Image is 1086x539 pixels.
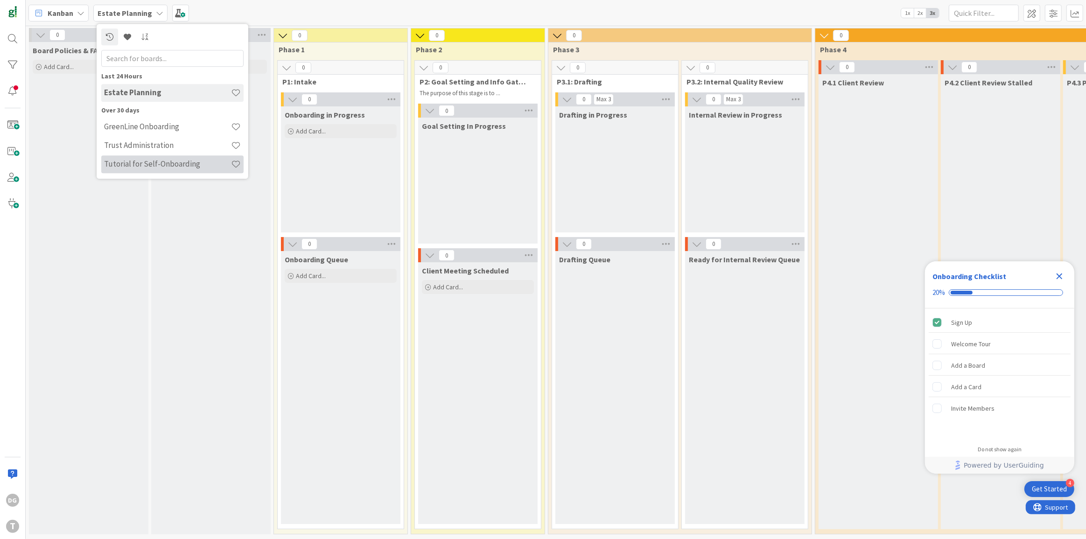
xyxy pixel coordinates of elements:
[951,338,991,350] div: Welcome Tour
[961,62,977,73] span: 0
[932,288,945,297] div: 20%
[104,88,231,97] h4: Estate Planning
[687,77,796,86] span: P3.2: Internal Quality Review
[689,255,800,264] span: Ready for Internal Review Queue
[433,283,463,291] span: Add Card...
[964,460,1044,471] span: Powered by UserGuiding
[6,6,19,19] img: Visit kanbanzone.com
[44,63,74,71] span: Add Card...
[1066,479,1074,487] div: 4
[706,238,722,250] span: 0
[925,457,1074,474] div: Footer
[576,94,592,105] span: 0
[951,381,981,392] div: Add a Card
[20,1,42,13] span: Support
[951,317,972,328] div: Sign Up
[929,398,1071,419] div: Invite Members is incomplete.
[929,334,1071,354] div: Welcome Tour is incomplete.
[1024,481,1074,497] div: Open Get Started checklist, remaining modules: 4
[301,238,317,250] span: 0
[98,8,152,18] b: Estate Planning
[1032,484,1067,494] div: Get Started
[282,77,392,86] span: P1: Intake
[49,29,65,41] span: 0
[422,121,506,131] span: Goal Setting In Progress
[48,7,73,19] span: Kanban
[557,77,666,86] span: P3.1: Drafting
[576,238,592,250] span: 0
[101,71,244,81] div: Last 24 Hours
[839,62,855,73] span: 0
[420,77,529,86] span: P2: Goal Setting and Info Gathering
[301,94,317,105] span: 0
[689,110,782,119] span: Internal Review in Progress
[433,62,448,73] span: 0
[833,30,849,41] span: 0
[279,45,396,54] span: Phase 1
[926,8,939,18] span: 3x
[929,377,1071,397] div: Add a Card is incomplete.
[416,45,533,54] span: Phase 2
[559,255,610,264] span: Drafting Queue
[930,457,1070,474] a: Powered by UserGuiding
[949,5,1019,21] input: Quick Filter...
[726,97,741,102] div: Max 3
[925,261,1074,474] div: Checklist Container
[945,78,1032,87] span: P4.2 Client Review Stalled
[914,8,926,18] span: 2x
[929,312,1071,333] div: Sign Up is complete.
[296,127,326,135] span: Add Card...
[101,105,244,115] div: Over 30 days
[439,105,455,116] span: 0
[101,50,244,67] input: Search for boards...
[104,122,231,131] h4: GreenLine Onboarding
[901,8,914,18] span: 1x
[104,159,231,168] h4: Tutorial for Self-Onboarding
[559,110,627,119] span: Drafting in Progress
[104,140,231,150] h4: Trust Administration
[285,110,365,119] span: Onboarding in Progress
[925,308,1074,440] div: Checklist items
[429,30,445,41] span: 0
[296,272,326,280] span: Add Card...
[951,360,985,371] div: Add a Board
[553,45,800,54] span: Phase 3
[1052,269,1067,284] div: Close Checklist
[292,30,308,41] span: 0
[422,266,509,275] span: Client Meeting Scheduled
[978,446,1022,453] div: Do not show again
[295,62,311,73] span: 0
[596,97,611,102] div: Max 3
[822,78,884,87] span: P4.1 Client Review
[951,403,995,414] div: Invite Members
[570,62,586,73] span: 0
[6,520,19,533] div: T
[932,271,1006,282] div: Onboarding Checklist
[6,494,19,507] div: DG
[700,62,715,73] span: 0
[33,46,103,55] span: Board Policies & FAQ
[439,250,455,261] span: 0
[706,94,722,105] span: 0
[566,30,582,41] span: 0
[285,255,348,264] span: Onboarding Queue
[420,90,530,97] p: The purpose of this stage is to ...
[929,355,1071,376] div: Add a Board is incomplete.
[932,288,1067,297] div: Checklist progress: 20%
